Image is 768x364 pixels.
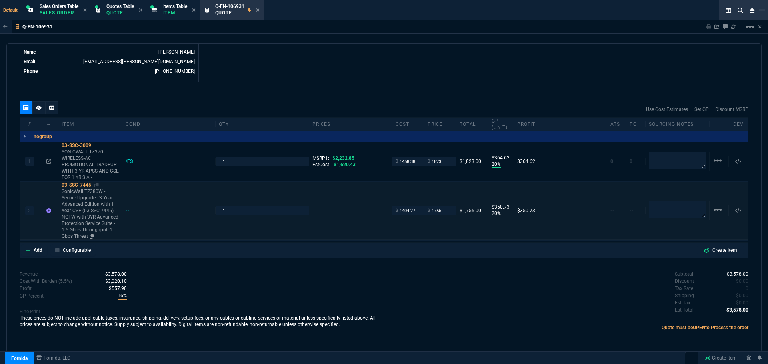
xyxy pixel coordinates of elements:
[460,207,485,214] div: $1,755.00
[256,7,260,14] nx-icon: Close Tab
[24,59,35,64] span: Email
[312,161,389,168] div: EstCost:
[334,162,356,167] span: $1,620.43
[309,121,392,127] div: prices
[610,159,613,164] span: 0
[736,300,748,306] span: 0
[126,207,137,214] div: --
[46,159,51,164] nx-icon: Open In Opposite Panel
[428,158,430,165] span: $
[514,121,607,127] div: Profit
[492,204,510,210] p: $350.73
[726,307,748,313] span: 3578
[734,6,746,15] nx-icon: Search
[63,247,91,254] p: Configurable
[736,293,748,298] span: 0
[23,67,195,75] tr: undefined
[630,208,634,213] span: --
[83,59,195,64] a: [EMAIL_ADDRESS][PERSON_NAME][DOMAIN_NAME]
[492,161,501,168] p: 20%
[28,158,31,165] p: 1
[155,68,195,74] a: 714-586-5495
[40,4,78,9] span: Sales Orders Table
[98,271,127,278] p: spec.value
[759,6,765,14] nx-icon: Open New Tab
[62,142,119,149] div: 03-SSC-3009
[626,121,646,127] div: PO
[738,285,749,292] p: spec.value
[34,354,73,362] a: msbcCompanyName
[24,49,36,55] span: Name
[424,121,456,127] div: price
[746,6,758,15] nx-icon: Close Workbench
[58,121,122,127] div: Item
[105,278,127,284] span: Cost With Burden (5.5%)
[28,207,31,214] p: 2
[697,245,744,255] a: Create Item
[610,208,614,213] span: --
[745,22,755,32] mat-icon: Example home icon
[39,121,58,127] div: --
[22,24,52,30] p: Q-FN-106931
[746,286,748,291] span: 0
[24,68,38,74] span: Phone
[122,121,216,127] div: cond
[675,271,693,278] p: undefined
[215,4,244,9] span: Q-FN-106931
[396,158,398,165] span: $
[720,271,749,278] p: spec.value
[396,207,398,214] span: $
[106,10,134,16] p: Quote
[646,106,688,113] a: Use Cost Estimates
[163,10,187,16] p: Item
[729,299,749,306] p: spec.value
[62,182,119,188] div: 03-SSC-7445
[719,306,749,314] p: spec.value
[492,210,501,217] p: 20%
[607,121,626,127] div: ATS
[384,324,748,331] p: Quote must be to Process the order
[675,299,690,306] p: undefined
[713,205,722,215] mat-icon: Example home icon
[517,158,604,165] div: $364.62
[312,155,389,161] div: MSRP1:
[20,285,32,292] p: With Burden (5.5%)
[702,352,740,364] a: Create Item
[98,278,127,285] p: spec.value
[736,278,748,284] span: 0
[20,315,384,328] p: These prices do NOT include applicable taxes, insurance, shipping, delivery, setup fees, or any c...
[20,121,39,127] div: #
[126,158,140,165] div: /FS
[460,158,485,165] div: $1,823.00
[105,271,127,277] span: Revenue
[722,6,734,15] nx-icon: Split Panels
[40,10,78,16] p: Sales Order
[630,159,632,164] span: 0
[675,306,694,314] p: undefined
[492,155,510,161] p: $364.62
[646,121,710,127] div: Sourcing Notes
[20,278,72,285] p: Cost With Burden (5.5%)
[20,271,38,278] p: Revenue
[675,285,693,292] p: undefined
[713,156,722,165] mat-icon: Example home icon
[139,7,142,14] nx-icon: Close Tab
[109,286,127,291] span: With Burden (5.5%)
[392,121,424,127] div: cost
[34,247,42,254] p: Add
[428,207,430,214] span: $
[729,121,748,127] div: dev
[758,24,762,30] a: Hide Workbench
[215,10,244,16] p: Quote
[101,285,127,292] p: spec.value
[46,208,51,213] nx-icon: Item not found in Business Central. The quote is still valid.
[158,49,195,55] a: [PERSON_NAME]
[332,155,354,161] span: $2,232.85
[62,188,119,239] p: SonicWall TZ380W - Secure Upgrade - 3-Year Advanced Edition with 1 Year CSE (03-SSC-7445) - NGFW ...
[3,24,8,30] nx-icon: Back to Table
[163,4,187,9] span: Items Table
[3,8,21,13] span: Default
[715,106,748,113] a: Discount MSRP
[110,292,127,300] p: spec.value
[192,7,196,14] nx-icon: Close Tab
